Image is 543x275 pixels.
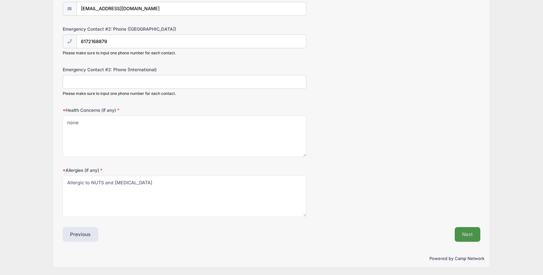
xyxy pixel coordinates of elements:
[63,167,202,173] label: Allergies (if any)
[76,34,306,48] input: (xxx) xxx-xxxx
[76,2,306,16] input: email@email.com
[63,227,98,242] button: Previous
[63,66,202,73] label: Emergency Contact #2: Phone (International)
[455,227,481,242] button: Next
[63,176,306,217] textarea: Allergic to NUTS and [MEDICAL_DATA]
[63,107,202,113] label: Health Concerns (if any)
[63,116,306,157] textarea: none
[63,26,202,32] label: Emergency Contact #2: Phone ([GEOGRAPHIC_DATA])
[59,256,485,262] p: Powered by Camp Network
[63,91,306,96] div: Please make sure to input one phone number for each contact.
[63,50,306,56] div: Please make sure to input one phone number for each contact.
